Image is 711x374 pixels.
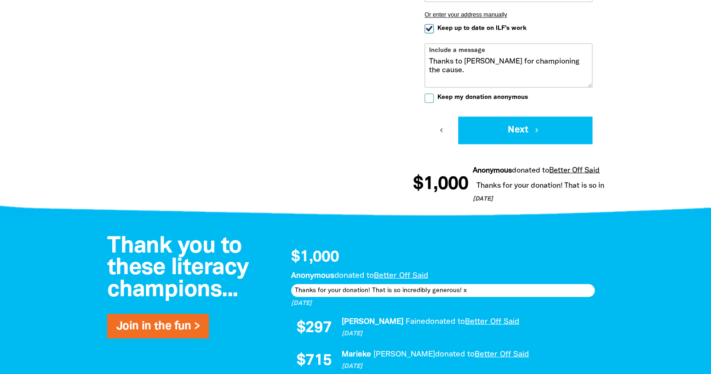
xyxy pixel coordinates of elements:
[425,58,592,87] textarea: Thanks to [PERSON_NAME] for championing the cause.
[437,93,528,102] span: Keep my donation anonymous
[424,24,434,33] input: Keep up to date on ILF's work
[342,318,403,325] em: [PERSON_NAME]
[107,236,248,300] span: Thank you to these literacy champions...
[424,93,434,103] input: Keep my donation anonymous
[342,351,371,357] em: Marieke
[424,11,592,18] button: Or enter your address manually
[472,195,675,204] p: [DATE]
[437,126,445,134] i: chevron_left
[472,178,675,193] div: Thanks for your donation! That is so incredibly generous! x
[374,272,428,279] a: Better Off Said
[424,116,458,144] button: chevron_left
[435,351,475,357] span: donated to
[334,272,374,279] span: donated to
[437,24,527,33] span: Keep up to date on ILF's work
[511,167,548,173] span: donated to
[472,167,511,173] em: Anonymous
[291,272,334,279] em: Anonymous
[425,318,465,325] span: donated to
[116,321,200,331] a: Join in the fun >
[475,351,529,357] a: Better Off Said
[458,116,592,144] button: Next chevron_right
[413,165,604,203] div: Donation stream
[406,318,425,325] em: Faine
[297,320,332,336] span: $297
[291,284,595,297] div: Thanks for your donation! That is so incredibly generous! x
[291,249,339,265] span: $1,000
[412,175,467,193] span: $1,000
[291,299,595,308] p: [DATE]
[373,351,435,357] em: [PERSON_NAME]
[533,126,541,134] i: chevron_right
[297,353,332,368] span: $715
[342,362,595,371] p: [DATE]
[342,329,595,338] p: [DATE]
[465,318,519,325] a: Better Off Said
[548,167,599,173] a: Better Off Said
